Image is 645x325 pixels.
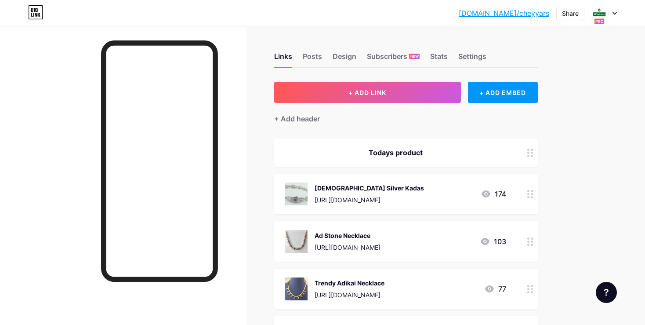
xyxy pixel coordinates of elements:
[274,82,461,103] button: + ADD LINK
[468,82,538,103] div: + ADD EMBED
[303,51,322,67] div: Posts
[274,51,292,67] div: Links
[285,147,506,158] div: Todays product
[591,5,608,22] img: Cheyyar Sri Kumaran Pvt Ltd
[315,231,380,240] div: Ad Stone Necklace
[367,51,420,67] div: Subscribers
[315,195,424,204] div: [URL][DOMAIN_NAME]
[562,9,579,18] div: Share
[481,189,506,199] div: 174
[315,290,384,299] div: [URL][DOMAIN_NAME]
[274,113,320,124] div: + Add header
[410,54,419,59] span: NEW
[315,278,384,288] div: Trendy Adikai Necklace
[285,183,308,205] img: Ladies Silver Kadas
[348,89,386,96] span: + ADD LINK
[285,278,308,300] img: Trendy Adikai Necklace
[480,236,506,247] div: 103
[458,51,486,67] div: Settings
[315,183,424,193] div: [DEMOGRAPHIC_DATA] Silver Kadas
[484,284,506,294] div: 77
[333,51,356,67] div: Design
[459,8,549,18] a: [DOMAIN_NAME]/cheyyars
[430,51,448,67] div: Stats
[315,243,380,252] div: [URL][DOMAIN_NAME]
[285,230,308,253] img: Ad Stone Necklace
